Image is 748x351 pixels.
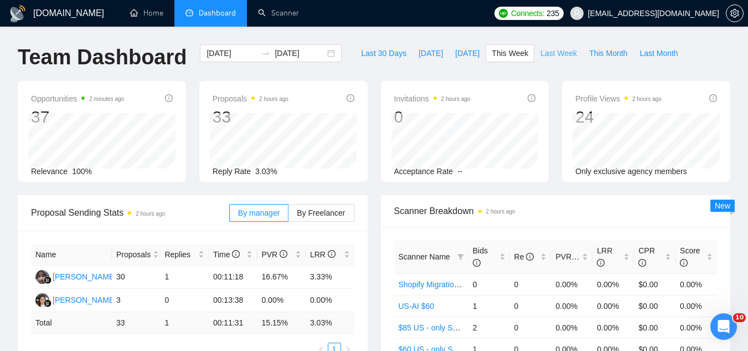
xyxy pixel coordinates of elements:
[575,167,687,176] span: Only exclusive agency members
[136,211,165,217] time: 2 hours ago
[573,9,581,17] span: user
[575,92,662,105] span: Profile Views
[592,273,634,295] td: 0.00%
[112,289,161,312] td: 3
[639,47,678,59] span: Last Month
[261,49,270,58] span: swap-right
[499,9,508,18] img: upwork-logo.png
[394,106,471,128] div: 0
[394,167,453,176] span: Acceptance Rate
[632,96,662,102] time: 2 hours ago
[130,8,163,18] a: homeHome
[510,317,551,338] td: 0
[207,47,257,59] input: Start date
[675,317,717,338] td: 0.00%
[468,295,510,317] td: 1
[213,167,251,176] span: Reply Rate
[399,323,522,332] a: $85 US - only Shopify Development
[31,106,124,128] div: 37
[112,312,161,334] td: 33
[514,252,534,261] span: Re
[35,295,116,304] a: LA[PERSON_NAME]
[486,44,534,62] button: This Week
[72,167,92,176] span: 100%
[306,312,354,334] td: 3.03 %
[592,295,634,317] td: 0.00%
[492,47,528,59] span: This Week
[213,106,288,128] div: 33
[455,47,479,59] span: [DATE]
[280,250,287,258] span: info-circle
[399,252,450,261] span: Scanner Name
[680,259,688,267] span: info-circle
[597,259,605,267] span: info-circle
[441,96,471,102] time: 2 hours ago
[526,253,534,261] span: info-circle
[261,49,270,58] span: to
[534,44,583,62] button: Last Week
[35,293,49,307] img: LA
[551,317,592,338] td: 0.00%
[457,167,462,176] span: --
[213,250,240,259] span: Time
[597,246,612,267] span: LRR
[160,312,209,334] td: 1
[258,8,299,18] a: searchScanner
[238,208,280,217] span: By manager
[35,272,134,281] a: NF[PERSON_NAME] Ayra
[116,248,151,261] span: Proposals
[297,208,345,217] span: By Freelancer
[44,276,51,284] img: gigradar-bm.png
[715,201,730,210] span: New
[634,295,675,317] td: $0.00
[675,273,717,295] td: 0.00%
[555,252,581,261] span: PVR
[232,250,240,258] span: info-circle
[31,92,124,105] span: Opportunities
[31,244,112,266] th: Name
[412,44,449,62] button: [DATE]
[455,248,466,265] span: filter
[726,9,744,18] a: setting
[592,317,634,338] td: 0.00%
[160,266,209,289] td: 1
[255,167,277,176] span: 3.03%
[257,289,306,312] td: 0.00%
[35,270,49,284] img: NF
[361,47,406,59] span: Last 30 Days
[355,44,412,62] button: Last 30 Days
[546,7,559,19] span: 235
[486,208,515,215] time: 2 hours ago
[510,295,551,317] td: 0
[44,299,51,307] img: gigradar-bm.png
[468,273,510,295] td: 0
[306,289,354,312] td: 0.00%
[394,92,471,105] span: Invitations
[733,313,746,322] span: 10
[18,44,187,70] h1: Team Dashboard
[9,5,27,23] img: logo
[31,312,112,334] td: Total
[89,96,124,102] time: 2 minutes ago
[261,250,287,259] span: PVR
[634,273,675,295] td: $0.00
[675,295,717,317] td: 0.00%
[199,8,236,18] span: Dashboard
[112,244,161,266] th: Proposals
[31,167,68,176] span: Relevance
[213,92,288,105] span: Proposals
[473,246,488,267] span: Bids
[112,266,161,289] td: 30
[328,250,336,258] span: info-circle
[165,94,173,102] span: info-circle
[257,312,306,334] td: 15.15 %
[310,250,336,259] span: LRR
[468,317,510,338] td: 2
[160,289,209,312] td: 0
[399,302,435,311] a: US-AI $60
[633,44,684,62] button: Last Month
[638,259,646,267] span: info-circle
[419,47,443,59] span: [DATE]
[583,44,633,62] button: This Month
[209,289,257,312] td: 00:13:38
